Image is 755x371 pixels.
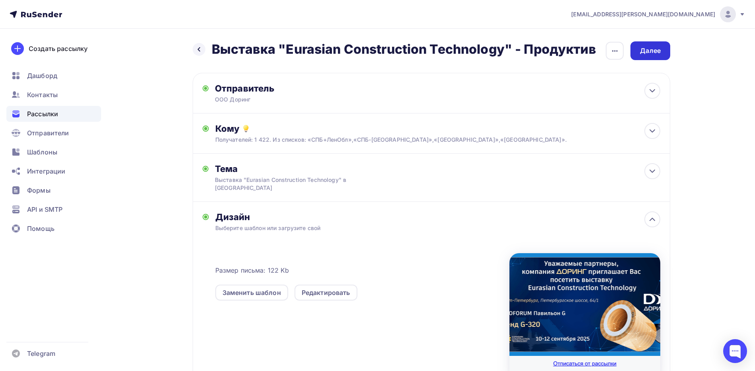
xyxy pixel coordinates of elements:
div: Получателей: 1 422. Из списков: «СПБ+ЛенОбл»,«СПБ-[GEOGRAPHIC_DATA]»,«[GEOGRAPHIC_DATA]»,«[GEOGRA... [215,136,616,144]
h2: Выставка "Eurasian Construction Technology" - Продуктив [212,41,596,57]
span: Шаблоны [27,147,57,157]
span: Telegram [27,349,55,358]
span: Формы [27,185,51,195]
a: Шаблоны [6,144,101,160]
span: Дашборд [27,71,57,80]
a: [EMAIL_ADDRESS][PERSON_NAME][DOMAIN_NAME] [571,6,745,22]
span: Контакты [27,90,58,100]
span: API и SMTP [27,205,62,214]
span: Рассылки [27,109,58,119]
div: Кому [215,123,660,134]
a: Формы [6,182,101,198]
span: [EMAIL_ADDRESS][PERSON_NAME][DOMAIN_NAME] [571,10,715,18]
a: Рассылки [6,106,101,122]
a: Контакты [6,87,101,103]
div: Тема [215,163,372,174]
span: Размер письма: 122 Kb [215,266,289,275]
span: Помощь [27,224,55,233]
span: Интеграции [27,166,65,176]
div: Дизайн [215,211,660,223]
div: Выберите шаблон или загрузите свой [215,224,616,232]
div: Далее [640,46,661,55]
div: Выставка "Eurasian Construction Technology" в [GEOGRAPHIC_DATA] [215,176,357,192]
a: Отправители [6,125,101,141]
div: Создать рассылку [29,44,88,53]
span: Отправители [27,128,69,138]
div: Редактировать [302,288,350,297]
div: Отправитель [215,83,387,94]
a: Дашборд [6,68,101,84]
div: ООО Доринг [215,96,370,103]
div: Заменить шаблон [222,288,281,297]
